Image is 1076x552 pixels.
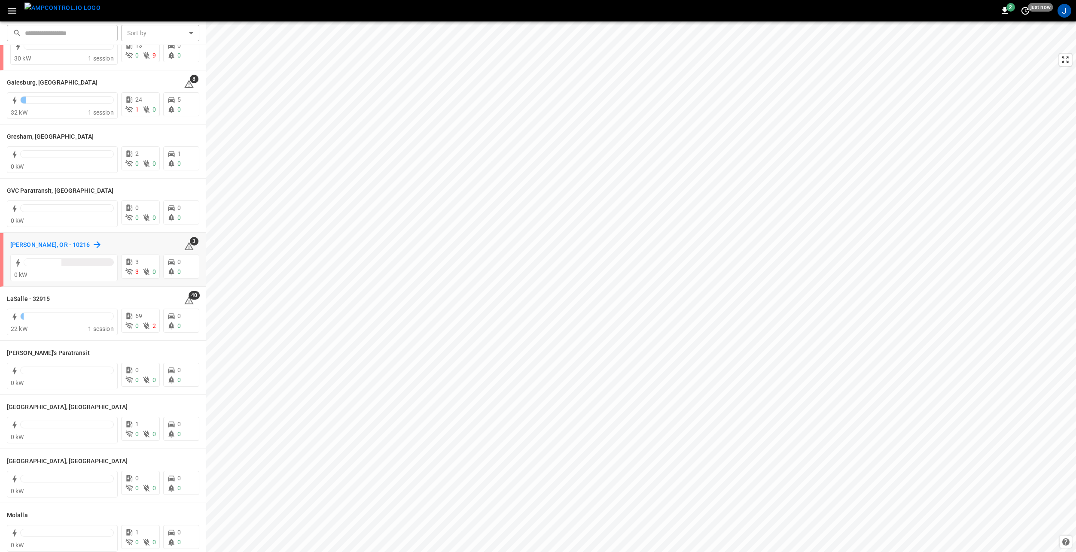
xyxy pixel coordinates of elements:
[177,312,181,319] span: 0
[177,268,181,275] span: 0
[135,367,139,373] span: 0
[7,78,98,88] h6: Galesburg, IL
[177,485,181,491] span: 0
[7,457,128,466] h6: Middletown, PA
[152,539,156,546] span: 0
[189,291,200,300] span: 40
[135,421,139,428] span: 1
[177,475,181,482] span: 0
[1006,3,1015,12] span: 2
[177,421,181,428] span: 0
[11,217,24,224] span: 0 kW
[152,485,156,491] span: 0
[135,322,139,329] span: 0
[135,312,142,319] span: 69
[177,376,181,383] span: 0
[177,204,181,211] span: 0
[10,240,90,250] h6: Hubbard, OR - 10216
[177,258,181,265] span: 0
[11,109,27,116] span: 32 kW
[11,325,27,332] span: 22 kW
[1058,4,1071,18] div: profile-icon
[177,150,181,157] span: 1
[1028,3,1053,12] span: just now
[88,325,113,332] span: 1 session
[152,268,156,275] span: 0
[177,214,181,221] span: 0
[11,379,24,386] span: 0 kW
[135,52,139,59] span: 0
[177,539,181,546] span: 0
[135,475,139,482] span: 0
[88,55,113,62] span: 1 session
[152,214,156,221] span: 0
[7,294,50,304] h6: LaSalle - 32915
[177,431,181,437] span: 0
[135,96,142,103] span: 24
[7,349,90,358] h6: Maggie's Paratransit
[88,109,113,116] span: 1 session
[7,511,28,520] h6: Molalla
[177,52,181,59] span: 0
[177,106,181,113] span: 0
[135,214,139,221] span: 0
[190,237,198,246] span: 3
[177,322,181,329] span: 0
[152,431,156,437] span: 0
[177,42,181,49] span: 0
[152,376,156,383] span: 0
[11,542,24,549] span: 0 kW
[7,186,113,196] h6: GVC Paratransit, NY
[177,96,181,103] span: 5
[135,42,142,49] span: 13
[14,55,31,62] span: 30 kW
[11,163,24,170] span: 0 kW
[7,403,128,412] h6: Maywood, IL
[177,529,181,536] span: 0
[24,3,101,13] img: ampcontrol.io logo
[177,367,181,373] span: 0
[135,160,139,167] span: 0
[152,322,156,329] span: 2
[152,160,156,167] span: 0
[152,52,156,59] span: 9
[135,258,139,265] span: 3
[1018,4,1032,18] button: set refresh interval
[206,21,1076,552] canvas: Map
[135,150,139,157] span: 2
[135,431,139,437] span: 0
[11,488,24,494] span: 0 kW
[135,376,139,383] span: 0
[135,106,139,113] span: 1
[152,106,156,113] span: 0
[135,539,139,546] span: 0
[135,204,139,211] span: 0
[135,529,139,536] span: 1
[177,160,181,167] span: 0
[135,485,139,491] span: 0
[11,434,24,440] span: 0 kW
[135,268,139,275] span: 3
[14,271,27,278] span: 0 kW
[7,132,94,142] h6: Gresham, OR
[190,75,198,83] span: 8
